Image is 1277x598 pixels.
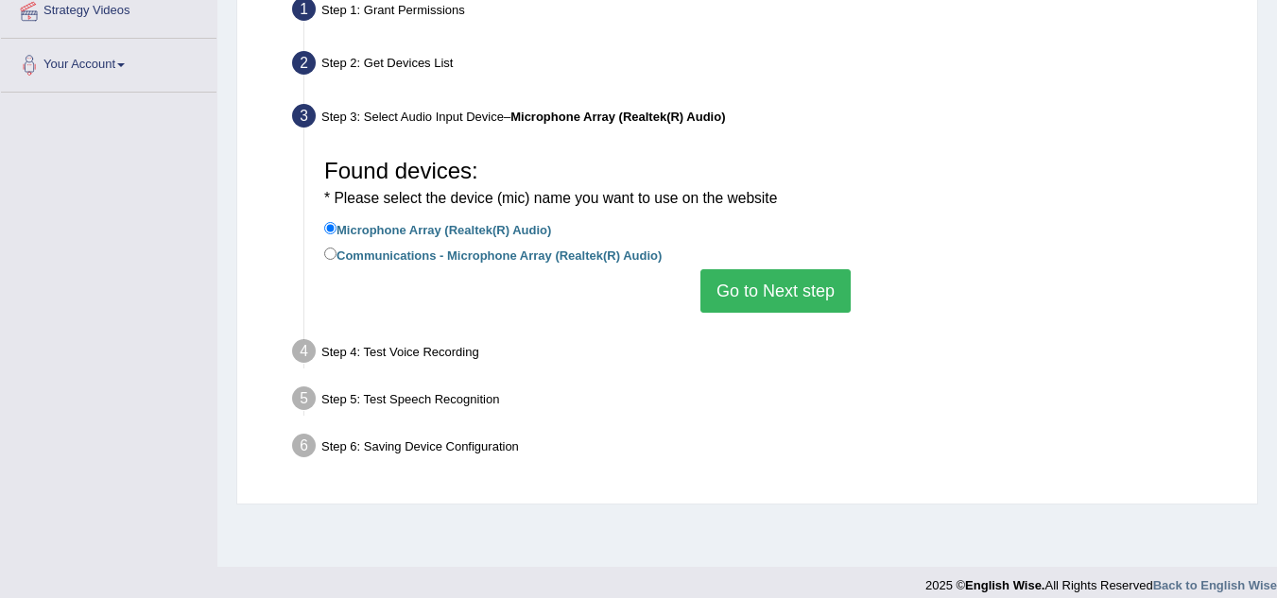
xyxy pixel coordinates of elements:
label: Communications - Microphone Array (Realtek(R) Audio) [324,244,662,265]
label: Microphone Array (Realtek(R) Audio) [324,218,551,239]
b: Microphone Array (Realtek(R) Audio) [510,110,725,124]
a: Your Account [1,39,216,86]
button: Go to Next step [700,269,851,313]
input: Microphone Array (Realtek(R) Audio) [324,222,337,234]
div: Step 4: Test Voice Recording [284,333,1249,375]
small: * Please select the device (mic) name you want to use on the website [324,190,777,206]
div: Step 2: Get Devices List [284,45,1249,87]
span: – [504,110,726,124]
a: Back to English Wise [1153,578,1277,592]
input: Communications - Microphone Array (Realtek(R) Audio) [324,248,337,260]
div: Step 5: Test Speech Recognition [284,381,1249,422]
div: Step 6: Saving Device Configuration [284,428,1249,470]
div: 2025 © All Rights Reserved [925,567,1277,594]
h3: Found devices: [324,159,1227,209]
strong: English Wise. [965,578,1044,592]
div: Step 3: Select Audio Input Device [284,98,1249,140]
